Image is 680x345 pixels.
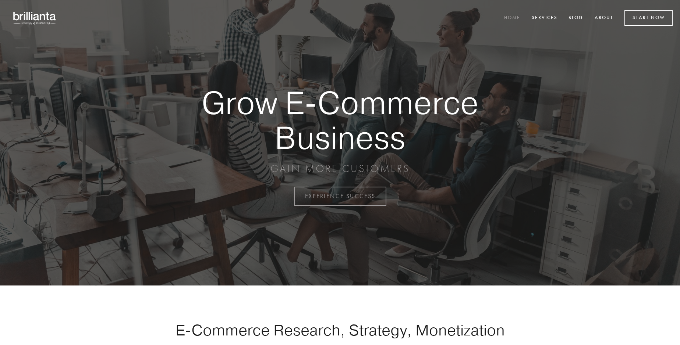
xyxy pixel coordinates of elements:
p: GAIN MORE CUSTOMERS [176,162,504,175]
a: EXPERIENCE SUCCESS [294,187,386,206]
img: brillianta - research, strategy, marketing [7,7,63,29]
a: Blog [564,12,588,24]
h1: E-Commerce Research, Strategy, Monetization [152,321,528,339]
strong: Grow E-Commerce Business [176,85,504,155]
a: Home [499,12,525,24]
a: About [590,12,618,24]
a: Start Now [624,10,673,26]
a: Services [527,12,562,24]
